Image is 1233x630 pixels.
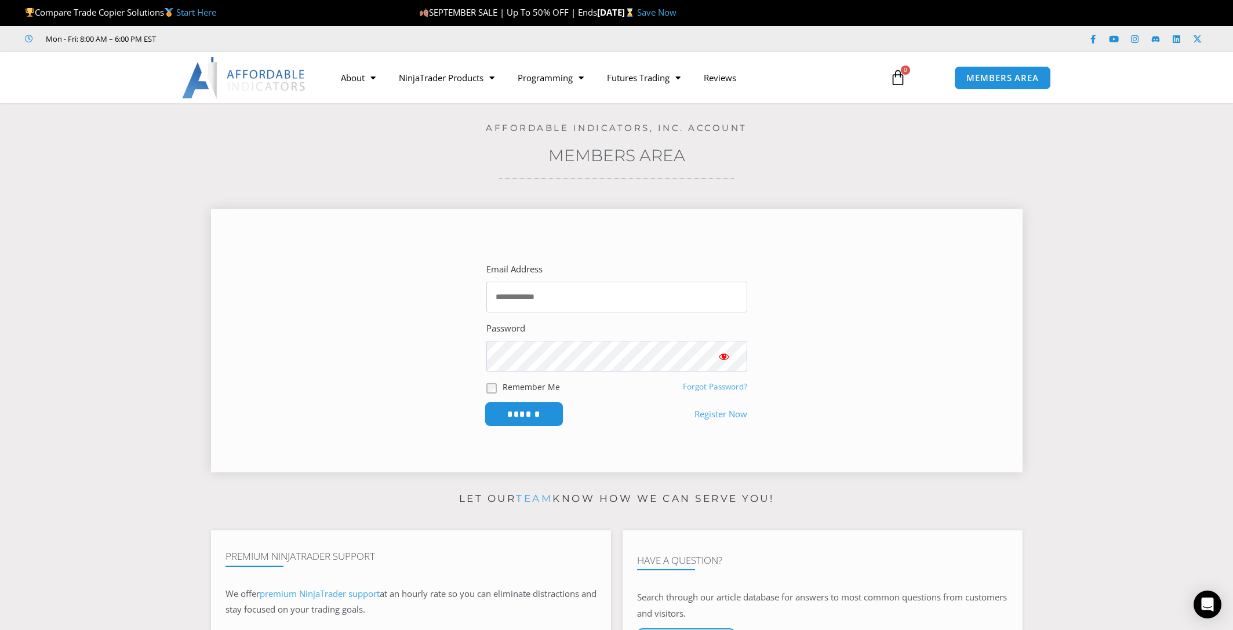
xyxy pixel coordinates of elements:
span: Compare Trade Copier Solutions [25,6,216,18]
a: Futures Trading [595,64,692,91]
label: Password [486,321,525,337]
img: 🏆 [26,8,34,17]
nav: Menu [329,64,876,91]
a: team [516,493,552,504]
a: premium NinjaTrader support [260,588,380,599]
span: Mon - Fri: 8:00 AM – 6:00 PM EST [43,32,156,46]
a: Programming [506,64,595,91]
h4: Premium NinjaTrader Support [225,551,597,562]
img: ⌛ [625,8,634,17]
a: Forgot Password? [683,381,747,392]
a: NinjaTrader Products [387,64,506,91]
span: We offer [225,588,260,599]
p: Search through our article database for answers to most common questions from customers and visit... [637,589,1008,622]
a: Save Now [637,6,676,18]
a: Start Here [176,6,216,18]
img: 🍂 [420,8,428,17]
span: MEMBERS AREA [966,74,1039,82]
strong: [DATE] [597,6,637,18]
a: 0 [872,61,923,94]
a: About [329,64,387,91]
span: 0 [901,65,910,75]
a: MEMBERS AREA [954,66,1051,90]
a: Affordable Indicators, Inc. Account [486,122,747,133]
p: Let our know how we can serve you! [211,490,1023,508]
span: at an hourly rate so you can eliminate distractions and stay focused on your trading goals. [225,588,597,616]
h4: Have A Question? [637,555,1008,566]
a: Register Now [694,406,747,423]
a: Members Area [548,145,685,165]
a: Reviews [692,64,748,91]
img: 🥇 [165,8,173,17]
label: Email Address [486,261,543,278]
label: Remember Me [503,381,560,393]
button: Show password [701,341,747,372]
iframe: Customer reviews powered by Trustpilot [172,33,346,45]
div: Open Intercom Messenger [1194,591,1221,618]
span: SEPTEMBER SALE | Up To 50% OFF | Ends [419,6,597,18]
img: LogoAI | Affordable Indicators – NinjaTrader [182,57,307,99]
